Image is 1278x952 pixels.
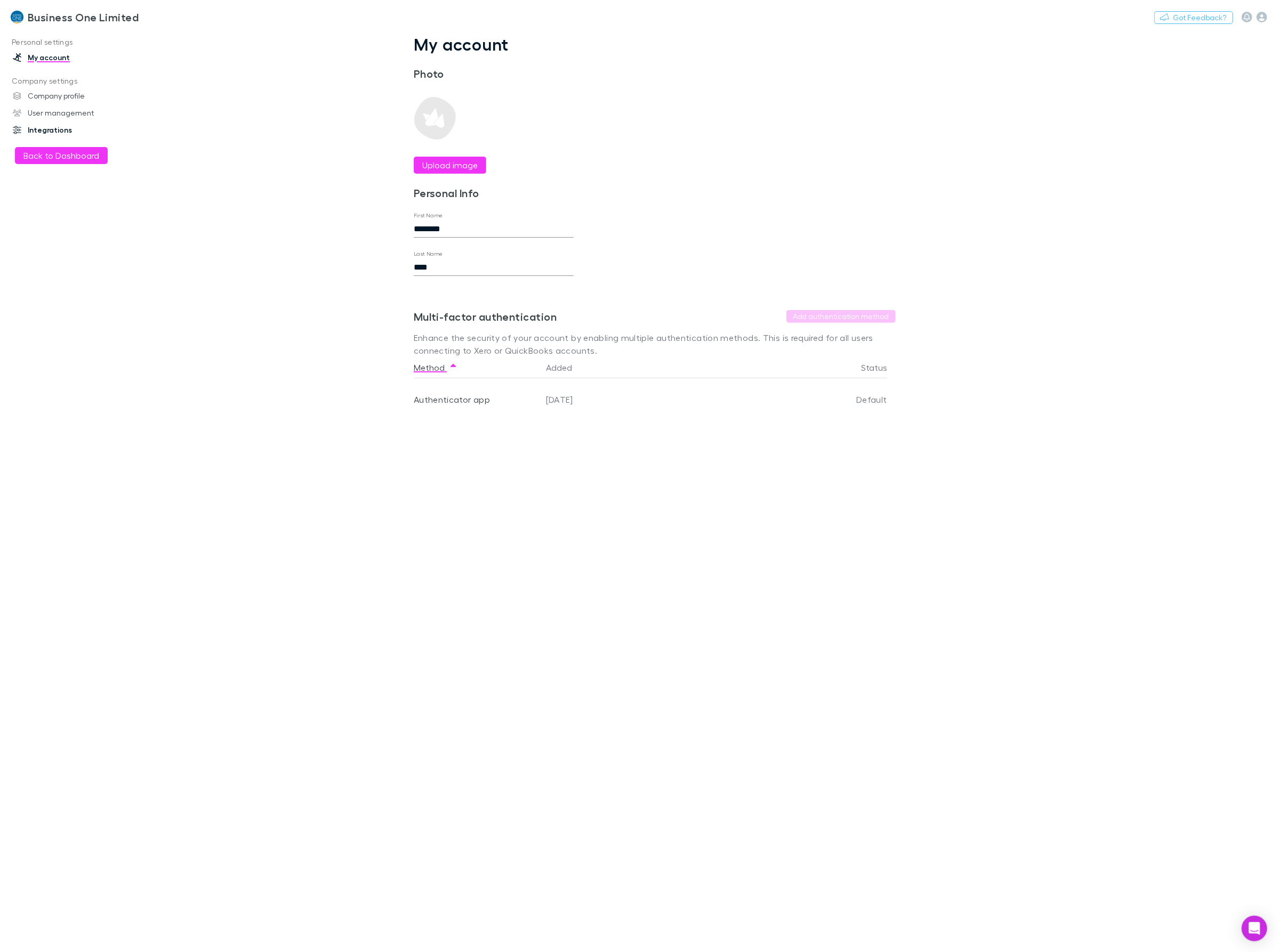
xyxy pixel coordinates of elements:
[1154,11,1233,24] button: Got Feedback?
[2,75,150,88] p: Company settings
[414,34,896,54] h1: My account
[2,87,150,104] a: Company profile
[542,378,791,421] div: [DATE]
[15,147,108,164] button: Back to Dashboard
[11,11,23,23] img: Business One Limited's Logo
[28,11,139,23] h3: Business One Limited
[2,121,150,139] a: Integrations
[414,67,574,80] h3: Photo
[414,250,443,258] label: Last Name
[414,310,557,323] h3: Multi-factor authentication
[4,4,145,30] a: Business One Limited
[414,186,574,199] h3: Personal Info
[414,357,457,378] button: Method
[546,357,585,378] button: Added
[422,159,478,172] label: Upload image
[2,104,150,121] a: User management
[1242,916,1267,941] div: Open Intercom Messenger
[2,49,150,66] a: My account
[414,331,896,357] p: Enhance the security of your account by enabling multiple authentication methods. This is require...
[861,357,900,378] button: Status
[414,157,486,174] button: Upload image
[414,211,443,219] label: First Name
[791,378,887,421] div: Default
[414,378,537,421] div: Authenticator app
[414,97,456,140] img: Preview
[2,36,150,49] p: Personal settings
[786,310,896,323] button: Add authentication method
